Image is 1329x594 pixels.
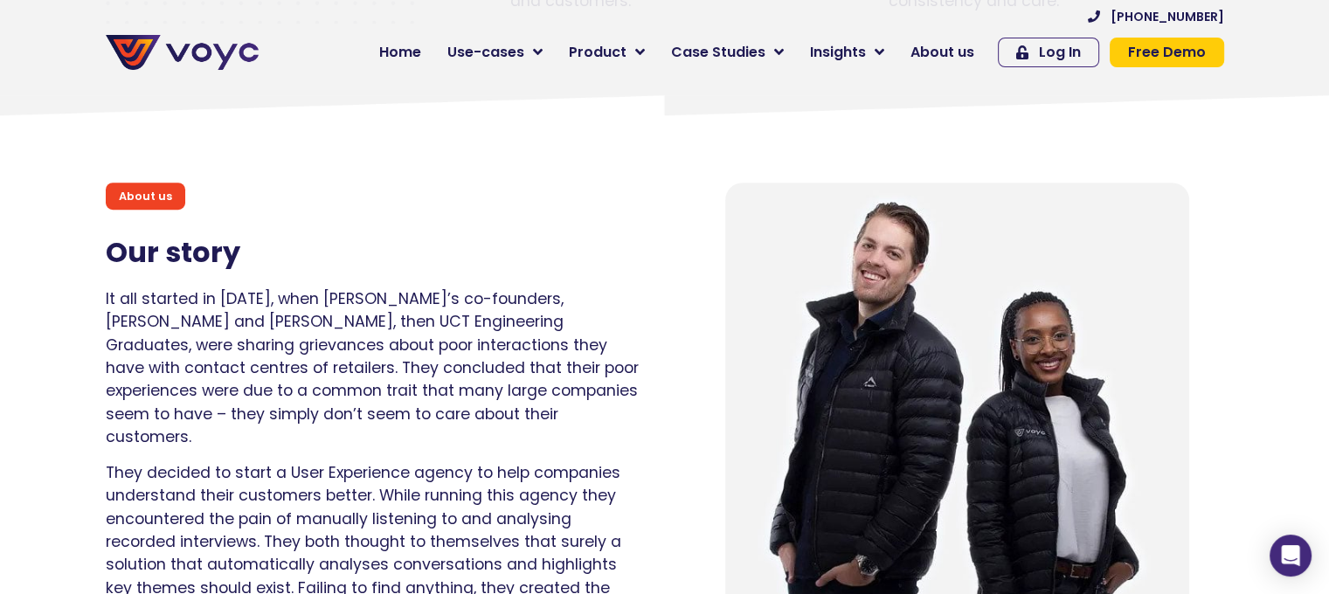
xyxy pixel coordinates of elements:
[1110,38,1224,67] a: Free Demo
[106,183,185,210] div: About us
[106,236,639,269] h2: Our story
[1111,10,1224,23] span: [PHONE_NUMBER]
[569,42,626,63] span: Product
[556,35,658,70] a: Product
[658,35,797,70] a: Case Studies
[447,42,524,63] span: Use-cases
[897,35,987,70] a: About us
[671,42,765,63] span: Case Studies
[366,35,434,70] a: Home
[434,35,556,70] a: Use-cases
[1088,10,1224,23] a: [PHONE_NUMBER]
[379,42,421,63] span: Home
[998,38,1099,67] a: Log In
[1270,535,1312,577] div: Open Intercom Messenger
[106,35,259,70] img: voyc-full-logo
[797,35,897,70] a: Insights
[810,42,866,63] span: Insights
[910,42,974,63] span: About us
[1039,45,1081,59] span: Log In
[106,287,639,449] p: It all started in [DATE], when [PERSON_NAME]’s co-founders, [PERSON_NAME] and [PERSON_NAME], then...
[1128,45,1206,59] span: Free Demo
